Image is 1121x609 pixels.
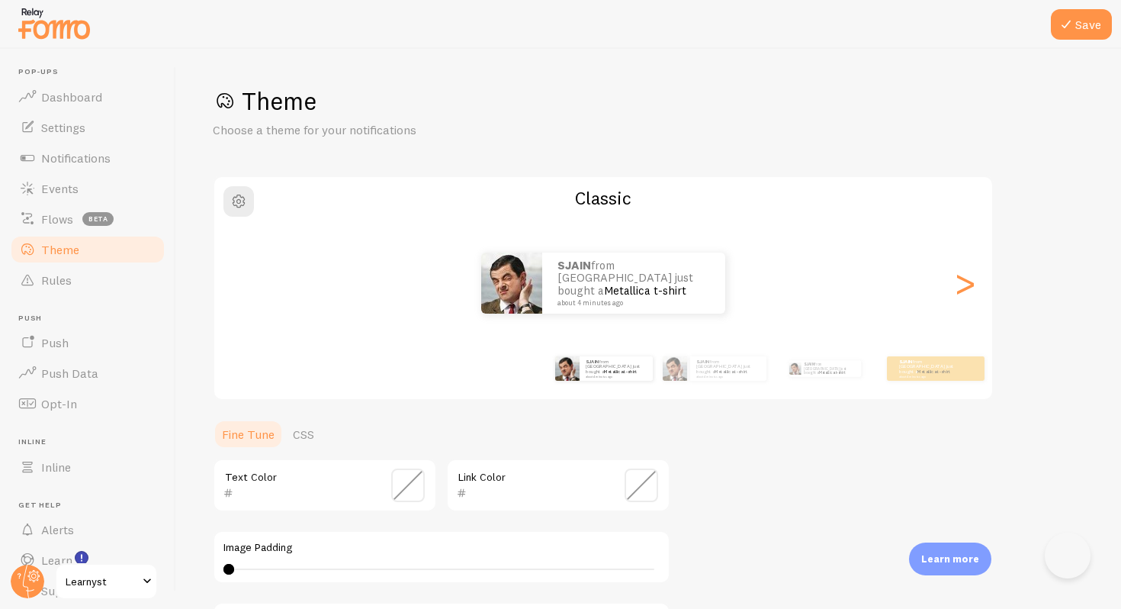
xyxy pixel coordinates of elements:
p: Choose a theme for your notifications [213,121,579,139]
a: Learn [9,545,166,575]
span: Notifications [41,150,111,166]
img: Fomo [663,356,687,381]
a: Metallica t-shirt [819,370,845,375]
img: Fomo [481,253,542,314]
span: Inline [41,459,71,475]
h1: Theme [213,85,1084,117]
small: about 4 minutes ago [696,375,759,378]
small: about 4 minutes ago [899,375,959,378]
p: from [GEOGRAPHIC_DATA] just bought a [696,359,760,378]
a: Events [9,173,166,204]
span: Events [41,181,79,196]
span: Get Help [18,501,166,511]
span: Push [18,314,166,324]
span: Inline [18,437,166,447]
a: Notifications [9,143,166,173]
a: Settings [9,112,166,143]
span: Alerts [41,522,74,537]
a: Inline [9,452,166,482]
img: Fomo [789,362,801,375]
a: Metallica t-shirt [917,369,950,375]
img: Fomo [555,356,580,381]
div: Learn more [909,543,991,575]
a: Dashboard [9,82,166,112]
p: from [GEOGRAPHIC_DATA] just bought a [557,259,710,307]
p: from [GEOGRAPHIC_DATA] just bought a [804,360,855,377]
span: Opt-In [41,396,77,411]
span: Push [41,335,69,350]
img: fomo-relay-logo-orange.svg [16,4,92,43]
p: from [GEOGRAPHIC_DATA] just bought a [586,359,647,378]
a: Learnyst [55,563,158,600]
a: Fine Tune [213,419,284,449]
small: about 4 minutes ago [586,375,645,378]
span: Push Data [41,366,98,381]
a: Push [9,327,166,358]
svg: <p>Watch New Feature Tutorials!</p> [75,551,88,565]
span: Rules [41,272,72,288]
span: Settings [41,120,85,135]
strong: SJAIN [696,359,710,365]
h2: Classic [214,186,992,210]
a: Rules [9,265,166,295]
iframe: Help Scout Beacon - Open [1045,533,1090,578]
span: Learnyst [66,572,138,591]
strong: SJAIN [586,359,599,365]
span: Dashboard [41,89,102,105]
strong: SJAIN [557,258,591,272]
span: Theme [41,242,79,257]
span: Pop-ups [18,67,166,77]
p: from [GEOGRAPHIC_DATA] just bought a [899,359,960,378]
span: beta [82,212,114,226]
a: Flows beta [9,204,166,234]
a: Alerts [9,514,166,545]
a: Metallica t-shirt [604,369,637,375]
span: Learn [41,553,72,568]
span: Flows [41,211,73,227]
a: CSS [284,419,323,449]
a: Theme [9,234,166,265]
a: Push Data [9,358,166,388]
strong: SJAIN [804,362,814,366]
a: Opt-In [9,388,166,419]
label: Image Padding [223,541,660,555]
div: Next slide [956,228,974,338]
a: Metallica t-shirt [604,283,686,298]
small: about 4 minutes ago [557,299,705,307]
strong: SJAIN [899,359,913,365]
a: Metallica t-shirt [715,369,747,375]
p: Learn more [921,552,979,566]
